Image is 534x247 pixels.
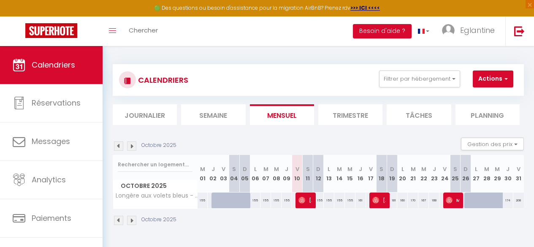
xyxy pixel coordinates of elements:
span: Chercher [129,26,158,35]
span: Margaux Buisine [446,192,459,208]
div: 174 [503,193,513,208]
div: 155 [260,193,271,208]
abbr: D [390,165,394,173]
div: 155 [324,193,334,208]
th: 07 [260,155,271,193]
th: 25 [450,155,461,193]
th: 16 [355,155,366,193]
abbr: S [306,165,310,173]
div: 168 [429,193,439,208]
th: 11 [303,155,313,193]
th: 06 [250,155,260,193]
span: [PERSON_NAME] [298,192,312,208]
abbr: D [243,165,247,173]
th: 23 [429,155,439,193]
div: 170 [408,193,418,208]
th: 27 [471,155,482,193]
abbr: M [200,165,205,173]
abbr: V [295,165,299,173]
th: 14 [334,155,345,193]
th: 18 [376,155,387,193]
th: 09 [282,155,292,193]
span: Réservations [32,98,81,108]
th: 01 [198,155,208,193]
th: 29 [492,155,503,193]
abbr: M [274,165,279,173]
th: 10 [292,155,303,193]
th: 15 [345,155,355,193]
th: 08 [271,155,282,193]
a: >>> ICI <<<< [350,4,380,11]
th: 30 [503,155,513,193]
button: Actions [473,71,513,87]
p: Octobre 2025 [141,216,176,224]
span: Analytics [32,174,66,185]
abbr: L [254,165,257,173]
th: 17 [366,155,377,193]
th: 13 [324,155,334,193]
abbr: J [433,165,436,173]
abbr: M [484,165,489,173]
abbr: L [475,165,477,173]
abbr: V [517,165,520,173]
div: 155 [345,193,355,208]
div: 181 [387,193,397,208]
abbr: J [285,165,288,173]
li: Trimestre [318,104,382,125]
abbr: S [232,165,236,173]
p: Octobre 2025 [141,141,176,149]
li: Planning [455,104,520,125]
abbr: V [369,165,373,173]
th: 26 [461,155,471,193]
div: 155 [250,193,260,208]
abbr: V [443,165,447,173]
abbr: S [379,165,383,173]
button: Besoin d'aide ? [353,24,412,38]
li: Mensuel [250,104,314,125]
abbr: M [263,165,268,173]
th: 28 [482,155,492,193]
div: 155 [282,193,292,208]
th: 21 [408,155,418,193]
li: Journalier [113,104,177,125]
abbr: L [328,165,330,173]
th: 12 [313,155,324,193]
abbr: J [211,165,215,173]
abbr: S [453,165,457,173]
abbr: J [359,165,362,173]
abbr: D [316,165,320,173]
th: 19 [387,155,397,193]
abbr: M [421,165,426,173]
span: Longère aux volets bleus - 1h30 de [GEOGRAPHIC_DATA] - 10 pers [114,193,199,199]
abbr: V [222,165,225,173]
abbr: M [347,165,352,173]
span: Octobre 2025 [113,180,197,192]
abbr: D [464,165,468,173]
a: ... Eglantine [436,16,505,46]
div: 155 [271,193,282,208]
span: Calendriers [32,60,75,70]
input: Rechercher un logement... [118,157,192,172]
abbr: J [506,165,510,173]
div: 155 [334,193,345,208]
button: Gestion des prix [461,138,524,150]
button: Filtrer par hébergement [379,71,460,87]
span: [PERSON_NAME] [372,192,386,208]
th: 31 [513,155,524,193]
abbr: M [337,165,342,173]
a: Chercher [122,16,164,46]
li: Semaine [181,104,245,125]
div: 160 [397,193,408,208]
h3: CALENDRIERS [136,71,188,90]
span: Eglantine [460,25,495,35]
img: Super Booking [25,23,77,38]
abbr: M [411,165,416,173]
img: ... [442,24,455,37]
th: 20 [397,155,408,193]
li: Tâches [387,104,451,125]
span: Messages [32,136,70,147]
th: 24 [439,155,450,193]
abbr: L [401,165,404,173]
div: 161 [355,193,366,208]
